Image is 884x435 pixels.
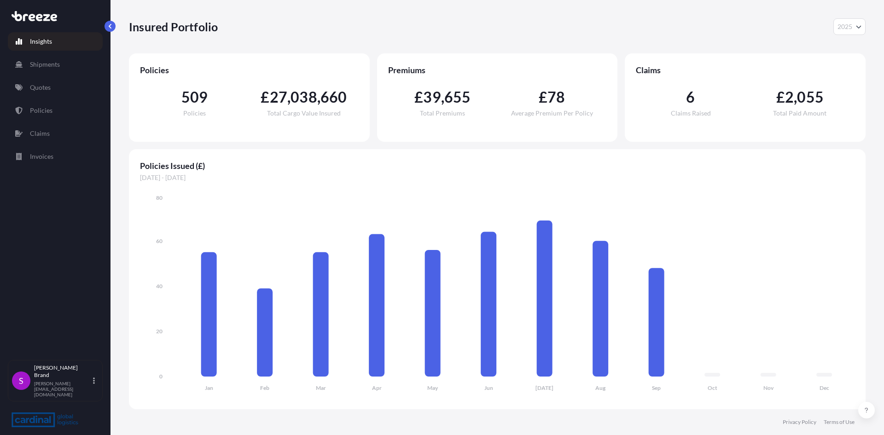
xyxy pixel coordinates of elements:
span: 2 [785,90,794,104]
span: , [441,90,444,104]
a: Quotes [8,78,103,97]
tspan: Dec [820,384,829,391]
tspan: Sep [652,384,661,391]
tspan: Nov [763,384,774,391]
span: 055 [797,90,824,104]
span: , [794,90,797,104]
tspan: Mar [316,384,326,391]
span: Claims [636,64,855,75]
span: £ [776,90,785,104]
span: Average Premium Per Policy [511,110,593,116]
span: Total Premiums [420,110,465,116]
span: 660 [320,90,347,104]
tspan: 40 [156,283,163,290]
span: 2025 [837,22,852,31]
span: S [19,376,23,385]
a: Shipments [8,55,103,74]
span: Total Cargo Value Insured [267,110,341,116]
tspan: Apr [372,384,382,391]
span: Claims Raised [671,110,711,116]
tspan: Feb [260,384,269,391]
button: Year Selector [833,18,866,35]
span: 655 [444,90,471,104]
span: Premiums [388,64,607,75]
p: Claims [30,129,50,138]
img: organization-logo [12,412,78,427]
tspan: 20 [156,328,163,335]
p: Insured Portfolio [129,19,218,34]
span: 6 [686,90,695,104]
p: Shipments [30,60,60,69]
tspan: Oct [708,384,717,391]
span: , [317,90,320,104]
p: Quotes [30,83,51,92]
span: [DATE] - [DATE] [140,173,855,182]
span: Total Paid Amount [773,110,826,116]
span: 509 [181,90,208,104]
tspan: May [427,384,438,391]
span: 27 [270,90,287,104]
tspan: Jun [484,384,493,391]
a: Claims [8,124,103,143]
tspan: [DATE] [535,384,553,391]
span: 038 [291,90,317,104]
a: Policies [8,101,103,120]
tspan: 60 [156,238,163,244]
span: £ [261,90,269,104]
a: Insights [8,32,103,51]
tspan: 0 [159,373,163,380]
span: , [287,90,291,104]
tspan: 80 [156,194,163,201]
span: 39 [423,90,441,104]
p: [PERSON_NAME][EMAIL_ADDRESS][DOMAIN_NAME] [34,381,91,397]
span: Policies [183,110,206,116]
p: Insights [30,37,52,46]
span: £ [539,90,547,104]
span: Policies [140,64,359,75]
p: [PERSON_NAME] Brand [34,364,91,379]
tspan: Aug [595,384,606,391]
span: 78 [547,90,565,104]
p: Policies [30,106,52,115]
tspan: Jan [205,384,213,391]
a: Privacy Policy [783,418,816,426]
p: Invoices [30,152,53,161]
a: Invoices [8,147,103,166]
span: Policies Issued (£) [140,160,855,171]
a: Terms of Use [824,418,855,426]
span: £ [414,90,423,104]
